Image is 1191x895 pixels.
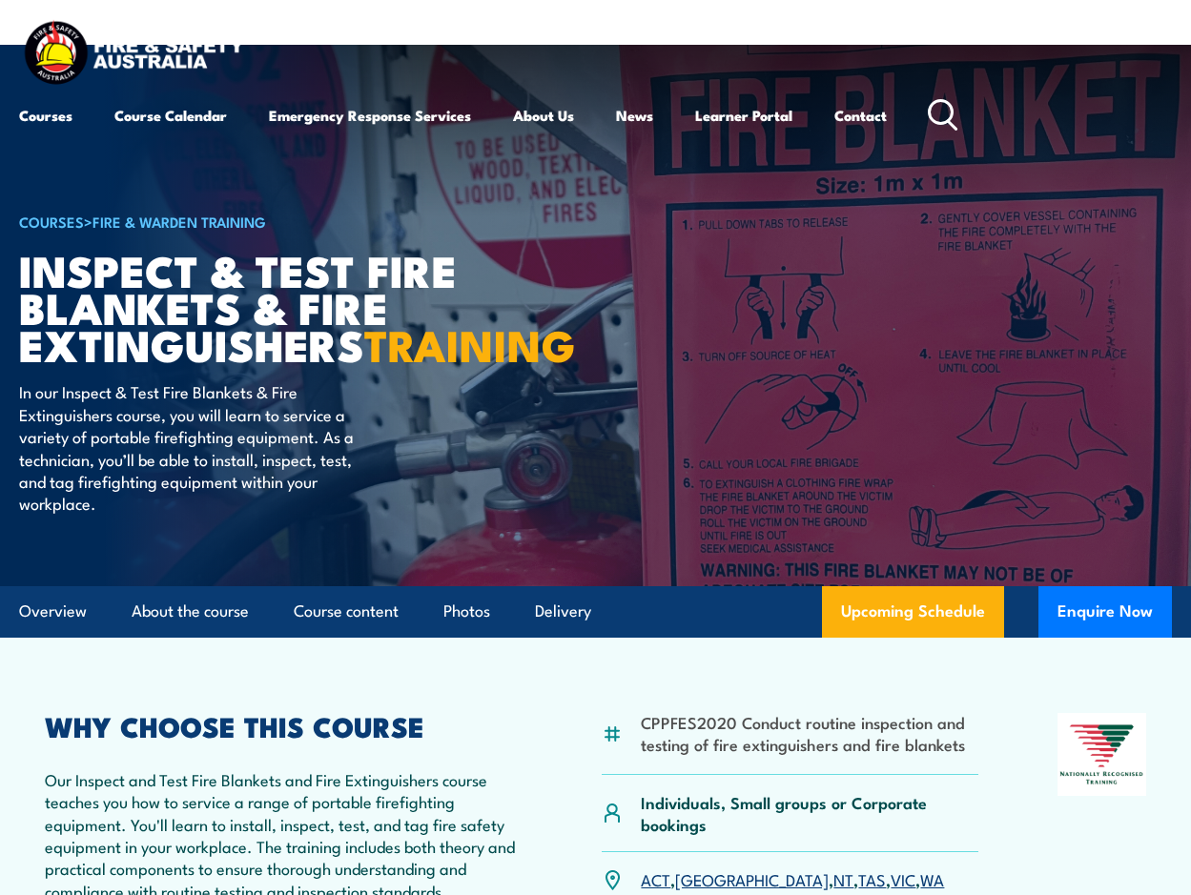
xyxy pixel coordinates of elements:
a: Courses [19,92,72,138]
button: Enquire Now [1038,586,1172,638]
a: Fire & Warden Training [92,211,266,232]
strong: TRAINING [364,311,576,376]
a: Course content [294,586,399,637]
a: [GEOGRAPHIC_DATA] [675,867,829,890]
a: Course Calendar [114,92,227,138]
a: ACT [641,867,670,890]
a: NT [833,867,853,890]
a: About Us [513,92,574,138]
a: VIC [891,867,915,890]
img: Nationally Recognised Training logo. [1058,713,1146,797]
a: Emergency Response Services [269,92,471,138]
a: Learner Portal [695,92,792,138]
a: COURSES [19,211,84,232]
a: WA [920,867,944,890]
p: In our Inspect & Test Fire Blankets & Fire Extinguishers course, you will learn to service a vari... [19,380,367,514]
a: Overview [19,586,87,637]
a: News [616,92,653,138]
p: , , , , , [641,868,944,890]
a: Contact [834,92,887,138]
h2: WHY CHOOSE THIS COURSE [45,713,523,738]
h6: > [19,210,490,233]
h1: Inspect & Test Fire Blankets & Fire Extinguishers [19,251,490,362]
li: CPPFES2020 Conduct routine inspection and testing of fire extinguishers and fire blankets [641,711,977,756]
a: TAS [858,867,886,890]
a: Upcoming Schedule [822,586,1004,638]
a: Photos [443,586,490,637]
a: Delivery [535,586,591,637]
a: About the course [132,586,249,637]
p: Individuals, Small groups or Corporate bookings [641,791,977,836]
